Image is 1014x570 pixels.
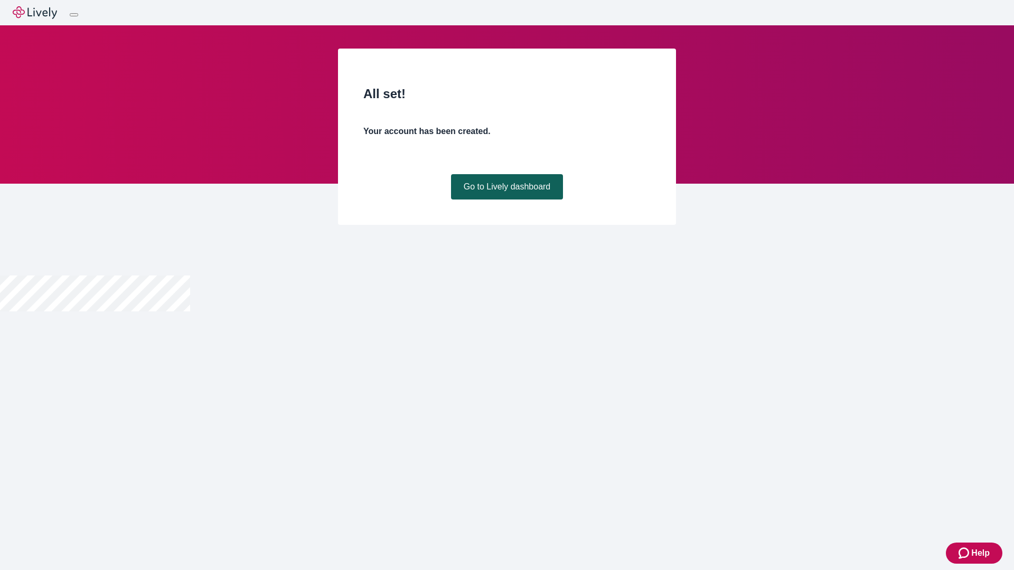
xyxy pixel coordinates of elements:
span: Help [971,547,990,559]
a: Go to Lively dashboard [451,174,564,199]
img: Lively [13,6,57,19]
svg: Zendesk support icon [959,547,971,559]
button: Zendesk support iconHelp [946,543,1002,564]
button: Log out [70,13,78,16]
h2: All set! [363,84,651,103]
h4: Your account has been created. [363,125,651,138]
